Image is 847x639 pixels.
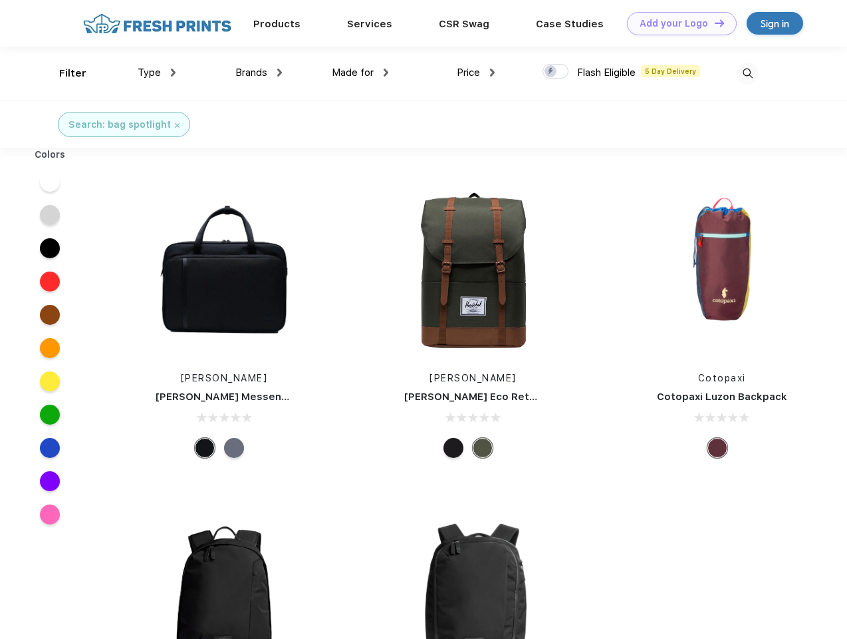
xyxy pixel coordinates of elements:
span: Price [457,67,480,79]
div: Sign in [761,16,789,31]
span: Made for [332,67,374,79]
span: Flash Eligible [577,67,636,79]
img: dropdown.png [384,69,388,77]
img: desktop_search.svg [737,63,759,85]
img: func=resize&h=266 [634,181,810,358]
div: Add your Logo [640,18,708,29]
img: func=resize&h=266 [136,181,312,358]
a: [PERSON_NAME] [181,373,268,383]
div: Forest [473,438,493,458]
img: func=resize&h=266 [384,181,561,358]
img: dropdown.png [490,69,495,77]
a: Products [253,18,301,30]
div: Raven Crosshatch [224,438,244,458]
img: dropdown.png [277,69,282,77]
img: DT [715,19,724,27]
a: [PERSON_NAME] [429,373,517,383]
img: filter_cancel.svg [175,123,180,128]
div: Surprise [707,438,727,458]
img: dropdown.png [171,69,176,77]
div: Black [443,438,463,458]
a: Cotopaxi [698,373,746,383]
div: Black [195,438,215,458]
div: Filter [59,66,86,81]
span: 5 Day Delivery [641,65,700,77]
a: [PERSON_NAME] Messenger [156,391,299,403]
div: Colors [25,148,76,162]
div: Search: bag spotlight [68,118,171,132]
a: Cotopaxi Luzon Backpack [657,391,787,403]
img: fo%20logo%202.webp [79,12,235,35]
a: Sign in [747,12,803,35]
span: Brands [235,67,267,79]
a: [PERSON_NAME] Eco Retreat 15" Computer Backpack [404,391,676,403]
span: Type [138,67,161,79]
